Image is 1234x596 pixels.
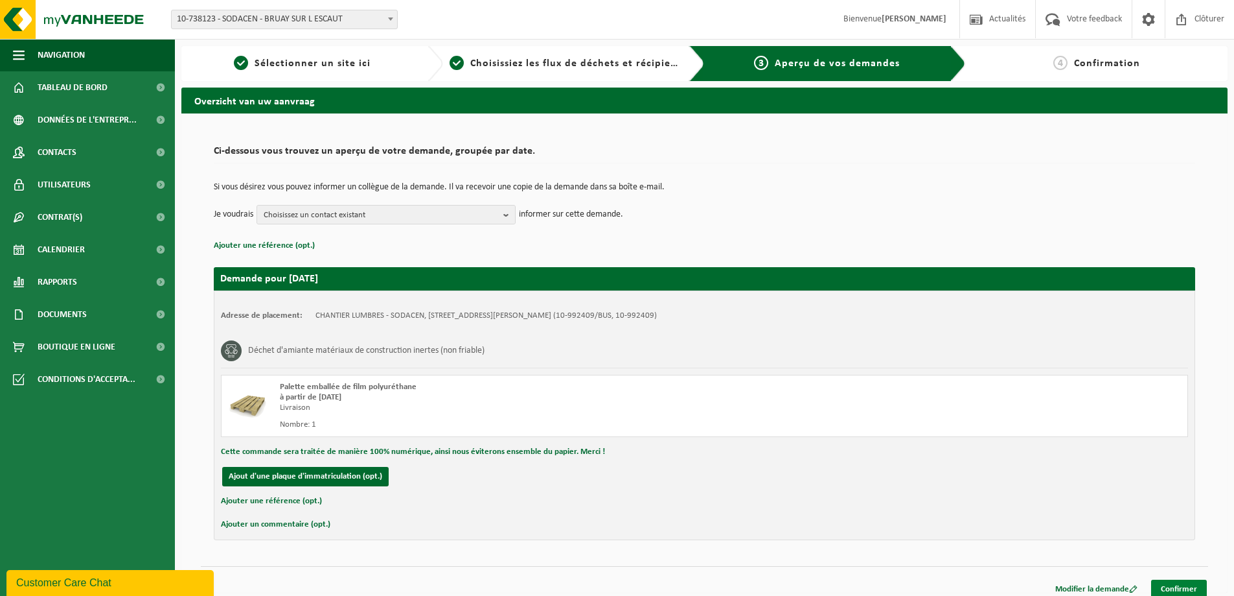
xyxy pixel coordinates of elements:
button: Cette commande sera traitée de manière 100% numérique, ainsi nous éviterons ensemble du papier. M... [221,444,605,460]
button: Ajouter un commentaire (opt.) [221,516,330,533]
img: LP-PA-00000-PUR-11.png [228,382,267,421]
p: Je voudrais [214,205,253,224]
button: Choisissez un contact existant [257,205,516,224]
span: Tableau de bord [38,71,108,104]
h2: Overzicht van uw aanvraag [181,88,1228,113]
p: informer sur cette demande. [519,205,623,224]
strong: à partir de [DATE] [280,393,341,401]
p: Si vous désirez vous pouvez informer un collègue de la demande. Il va recevoir une copie de la de... [214,183,1195,192]
strong: [PERSON_NAME] [882,14,946,24]
strong: Adresse de placement: [221,311,303,320]
span: Documents [38,298,87,331]
span: Contrat(s) [38,201,82,233]
button: Ajouter une référence (opt.) [221,493,322,510]
a: 2Choisissiez les flux de déchets et récipients [450,56,679,71]
span: Contacts [38,136,76,169]
iframe: chat widget [6,567,216,596]
span: Données de l'entrepr... [38,104,137,136]
span: 3 [754,56,768,70]
div: Nombre: 1 [280,420,757,430]
span: 4 [1053,56,1068,70]
span: Rapports [38,266,77,298]
span: Choisissez un contact existant [264,206,498,225]
span: Calendrier [38,233,85,266]
button: Ajout d'une plaque d'immatriculation (opt.) [222,467,389,486]
span: Boutique en ligne [38,331,115,363]
span: 2 [450,56,464,70]
span: Utilisateurs [38,169,91,201]
span: 10-738123 - SODACEN - BRUAY SUR L ESCAUT [172,10,397,29]
span: 10-738123 - SODACEN - BRUAY SUR L ESCAUT [171,10,398,29]
span: Confirmation [1074,58,1140,69]
span: Choisissiez les flux de déchets et récipients [470,58,686,69]
strong: Demande pour [DATE] [220,274,318,284]
h2: Ci-dessous vous trouvez un aperçu de votre demande, groupée par date. [214,146,1195,163]
button: Ajouter une référence (opt.) [214,237,315,254]
span: Conditions d'accepta... [38,363,135,396]
h3: Déchet d'amiante matériaux de construction inertes (non friable) [248,340,485,361]
span: 1 [234,56,248,70]
span: Navigation [38,39,85,71]
td: CHANTIER LUMBRES - SODACEN, [STREET_ADDRESS][PERSON_NAME] (10-992409/BUS, 10-992409) [315,311,657,321]
a: 1Sélectionner un site ici [188,56,417,71]
span: Aperçu de vos demandes [775,58,900,69]
span: Sélectionner un site ici [255,58,371,69]
span: Palette emballée de film polyuréthane [280,383,417,391]
div: Livraison [280,403,757,413]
